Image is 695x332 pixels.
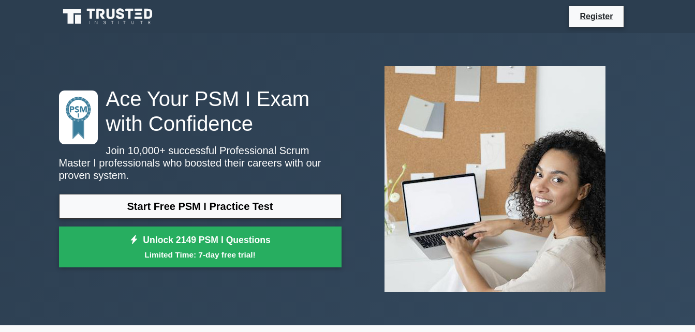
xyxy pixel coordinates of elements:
[573,10,619,23] a: Register
[72,249,329,261] small: Limited Time: 7-day free trial!
[59,194,342,219] a: Start Free PSM I Practice Test
[59,86,342,136] h1: Ace Your PSM I Exam with Confidence
[59,144,342,182] p: Join 10,000+ successful Professional Scrum Master I professionals who boosted their careers with ...
[59,227,342,268] a: Unlock 2149 PSM I QuestionsLimited Time: 7-day free trial!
